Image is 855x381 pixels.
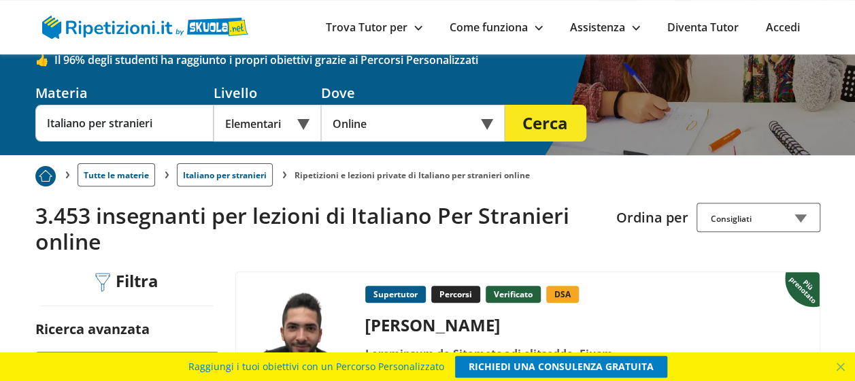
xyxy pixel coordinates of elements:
p: DSA [546,286,579,303]
div: Consigliati [697,203,820,232]
img: Piu prenotato [35,166,56,186]
a: Tutte le materie [78,163,155,186]
div: Online [321,105,505,142]
span: Il 96% degli studenti ha raggiunto i propri obiettivi grazie ai Percorsi Personalizzati [54,52,820,67]
li: Ripetizioni e lezioni private di Italiano per stranieri online [295,169,530,181]
a: logo Skuola.net | Ripetizioni.it [42,18,248,33]
a: Diventa Tutor [667,20,739,35]
a: RICHIEDI UNA CONSULENZA GRATUITA [455,356,667,378]
div: [PERSON_NAME] [360,314,648,336]
h2: 3.453 insegnanti per lezioni di Italiano Per Stranieri online [35,203,606,255]
a: Italiano per stranieri [177,163,273,186]
img: logo Skuola.net | Ripetizioni.it [42,16,248,39]
div: Livello [214,84,321,102]
span: 👍 [35,52,54,67]
div: Dove [321,84,505,102]
label: Ordina per [616,208,688,227]
button: Cerca [505,105,586,142]
label: Ricerca avanzata [35,320,150,338]
span: Raggiungi i tuoi obiettivi con un Percorso Personalizzato [188,356,444,378]
input: Es. Matematica [35,105,214,142]
a: Trova Tutor per [326,20,422,35]
nav: breadcrumb d-none d-tablet-block [35,155,820,186]
img: Piu prenotato [785,271,822,308]
p: Supertutor [365,286,426,303]
p: Verificato [486,286,541,303]
img: Filtra filtri mobile [95,273,110,292]
div: Filtra [90,271,164,293]
a: Accedi [766,20,800,35]
div: Materia [35,84,214,102]
div: Elementari [214,105,321,142]
a: Assistenza [570,20,640,35]
div: Loremipsum do Sitametc adi elitseddo, Eiusm tempori, Utlab etdol magnaal, Enima mini, Veniamq, No... [360,344,648,363]
p: Percorsi [431,286,480,303]
a: Come funziona [450,20,543,35]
